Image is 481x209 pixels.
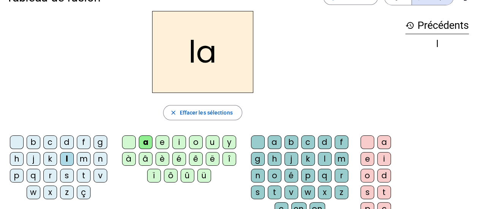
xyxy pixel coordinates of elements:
div: î [222,152,236,166]
div: o [360,169,374,182]
div: û [181,169,194,182]
span: Effacer les sélections [179,108,232,117]
div: a [377,135,391,149]
div: t [377,185,391,199]
div: m [77,152,90,166]
div: p [301,169,315,182]
div: à [122,152,136,166]
div: f [77,135,90,149]
div: d [318,135,332,149]
div: z [335,185,348,199]
div: a [139,135,152,149]
div: q [318,169,332,182]
div: b [284,135,298,149]
div: i [377,152,391,166]
div: a [268,135,281,149]
div: ç [77,185,90,199]
div: n [94,152,107,166]
div: g [94,135,107,149]
div: e [360,152,374,166]
div: q [27,169,40,182]
div: c [301,135,315,149]
div: g [251,152,265,166]
div: s [60,169,74,182]
div: ë [206,152,219,166]
div: k [43,152,57,166]
div: u [206,135,219,149]
div: l [405,39,469,49]
div: x [318,185,332,199]
button: Effacer les sélections [163,105,242,120]
div: o [189,135,203,149]
div: r [43,169,57,182]
div: f [335,135,348,149]
div: d [60,135,74,149]
div: c [43,135,57,149]
div: r [335,169,348,182]
div: y [222,135,236,149]
div: ê [189,152,203,166]
div: w [301,185,315,199]
div: l [60,152,74,166]
div: z [60,185,74,199]
div: i [172,135,186,149]
div: h [10,152,24,166]
div: ô [164,169,178,182]
div: v [284,185,298,199]
div: m [335,152,348,166]
div: h [268,152,281,166]
div: è [156,152,169,166]
mat-icon: history [405,21,414,30]
div: é [284,169,298,182]
div: x [43,185,57,199]
div: â [139,152,152,166]
div: e [156,135,169,149]
div: s [251,185,265,199]
div: b [27,135,40,149]
div: t [77,169,90,182]
div: n [251,169,265,182]
div: o [268,169,281,182]
div: ï [147,169,161,182]
h3: Précédents [405,17,469,34]
div: l [318,152,332,166]
div: j [27,152,40,166]
div: p [10,169,24,182]
div: é [172,152,186,166]
div: w [27,185,40,199]
div: s [360,185,374,199]
div: d [377,169,391,182]
div: v [94,169,107,182]
mat-icon: close [170,109,176,116]
h2: la [152,11,253,93]
div: ü [197,169,211,182]
div: j [284,152,298,166]
div: t [268,185,281,199]
div: k [301,152,315,166]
